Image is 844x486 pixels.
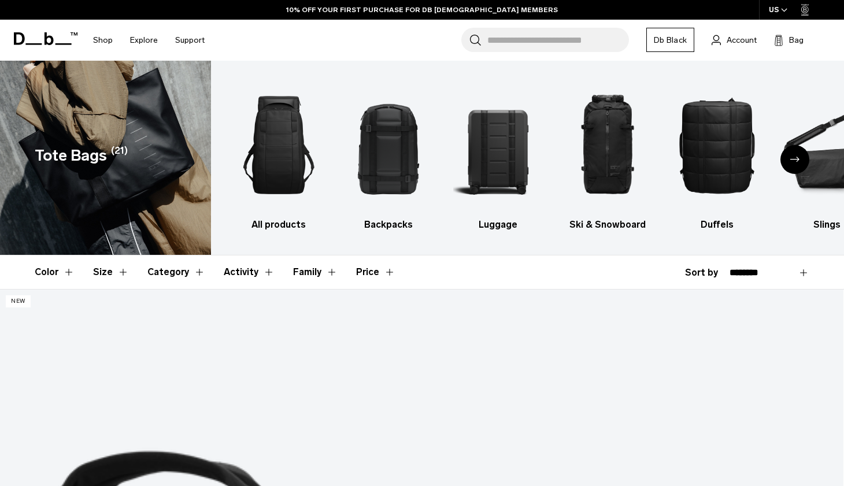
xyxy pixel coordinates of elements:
[563,218,653,232] h3: Ski & Snowboard
[344,78,434,232] a: Db Backpacks
[356,255,395,289] button: Toggle Price
[453,78,543,232] a: Db Luggage
[111,144,128,168] span: (21)
[147,255,205,289] button: Toggle Filter
[453,218,543,232] h3: Luggage
[453,78,543,212] img: Db
[672,78,762,212] img: Db
[130,20,158,61] a: Explore
[224,255,275,289] button: Toggle Filter
[672,78,762,232] a: Db Duffels
[646,28,694,52] a: Db Black
[727,34,757,46] span: Account
[286,5,558,15] a: 10% OFF YOUR FIRST PURCHASE FOR DB [DEMOGRAPHIC_DATA] MEMBERS
[344,78,434,212] img: Db
[344,78,434,232] li: 2 / 10
[93,20,113,61] a: Shop
[712,33,757,47] a: Account
[293,255,338,289] button: Toggle Filter
[453,78,543,232] li: 3 / 10
[234,78,324,212] img: Db
[234,78,324,232] a: Db All products
[84,20,213,61] nav: Main Navigation
[563,78,653,232] a: Db Ski & Snowboard
[774,33,804,47] button: Bag
[780,145,809,174] div: Next slide
[672,78,762,232] li: 5 / 10
[93,255,129,289] button: Toggle Filter
[175,20,205,61] a: Support
[234,78,324,232] li: 1 / 10
[563,78,653,232] li: 4 / 10
[789,34,804,46] span: Bag
[563,78,653,212] img: Db
[344,218,434,232] h3: Backpacks
[6,295,31,307] p: New
[234,218,324,232] h3: All products
[35,144,107,168] h1: Tote Bags
[672,218,762,232] h3: Duffels
[35,255,75,289] button: Toggle Filter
